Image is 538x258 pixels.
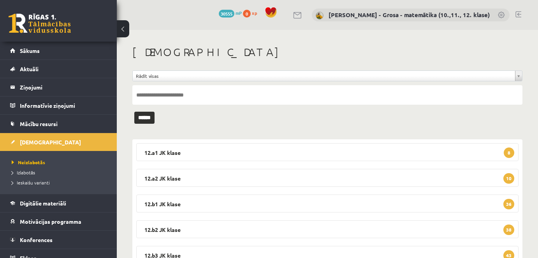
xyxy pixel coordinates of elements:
[10,78,107,96] a: Ziņojumi
[12,159,45,165] span: Neizlabotās
[10,212,107,230] a: Motivācijas programma
[329,11,490,19] a: [PERSON_NAME] - Grosa - matemātika (10.,11., 12. klase)
[10,97,107,114] a: Informatīvie ziņojumi
[9,14,71,33] a: Rīgas 1. Tālmācības vidusskola
[219,10,242,16] a: 30555 mP
[10,133,107,151] a: [DEMOGRAPHIC_DATA]
[219,10,234,18] span: 30555
[132,46,522,59] h1: [DEMOGRAPHIC_DATA]
[20,120,58,127] span: Mācību resursi
[10,115,107,133] a: Mācību resursi
[20,97,107,114] legend: Informatīvie ziņojumi
[503,199,514,209] span: 36
[20,218,81,225] span: Motivācijas programma
[136,169,519,187] legend: 12.a2 JK klase
[243,10,261,16] a: 0 xp
[503,173,514,184] span: 10
[20,78,107,96] legend: Ziņojumi
[504,147,514,158] span: 8
[20,47,40,54] span: Sākums
[20,200,66,207] span: Digitālie materiāli
[12,179,109,186] a: Ieskaišu varianti
[12,169,109,176] a: Izlabotās
[136,143,519,161] legend: 12.a1 JK klase
[20,236,53,243] span: Konferences
[12,159,109,166] a: Neizlabotās
[20,65,39,72] span: Aktuāli
[316,12,324,19] img: Laima Tukāne - Grosa - matemātika (10.,11., 12. klase)
[252,10,257,16] span: xp
[10,194,107,212] a: Digitālie materiāli
[10,60,107,78] a: Aktuāli
[10,42,107,60] a: Sākums
[12,179,50,186] span: Ieskaišu varianti
[12,169,35,176] span: Izlabotās
[136,195,519,212] legend: 12.b1 JK klase
[20,139,81,146] span: [DEMOGRAPHIC_DATA]
[236,10,242,16] span: mP
[136,220,519,238] legend: 12.b2 JK klase
[243,10,251,18] span: 0
[503,225,514,235] span: 38
[133,71,522,81] a: Rādīt visas
[136,71,512,81] span: Rādīt visas
[10,231,107,249] a: Konferences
